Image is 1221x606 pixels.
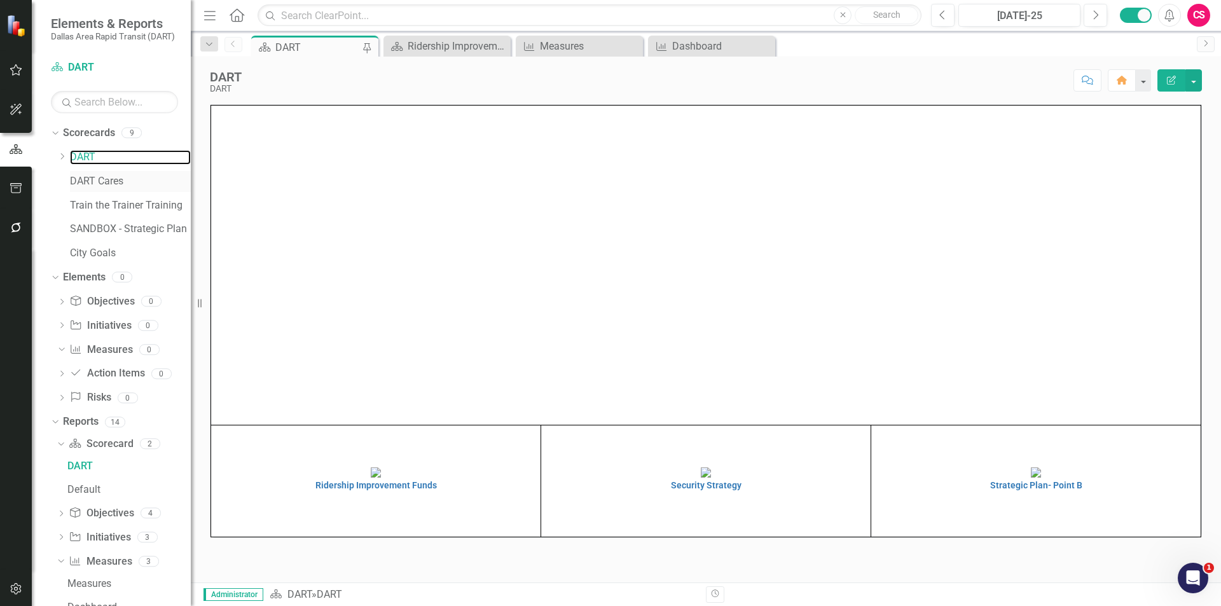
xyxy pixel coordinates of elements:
[258,4,921,27] input: Search ClearPoint...
[275,39,359,55] div: DART
[69,530,130,545] a: Initiatives
[317,588,342,600] div: DART
[140,439,160,450] div: 2
[67,460,191,472] div: DART
[408,38,507,54] div: Ridership Improvement Funds
[69,506,134,521] a: Objectives
[544,466,867,490] a: Security Strategy
[51,91,178,113] input: Search Below...
[64,456,191,476] a: DART
[70,150,191,165] a: DART
[651,38,772,54] a: Dashboard
[69,390,111,405] a: Risks
[51,16,175,31] span: Elements & Reports
[855,6,918,24] button: Search
[70,222,191,237] a: SANDBOX - Strategic Plan
[64,479,191,500] a: Default
[270,588,696,602] div: »
[873,10,900,20] span: Search
[210,84,242,93] div: DART
[203,588,263,601] span: Administrator
[1031,467,1041,478] img: mceclip4%20v3.png
[63,270,106,285] a: Elements
[138,320,158,331] div: 0
[121,128,142,139] div: 9
[69,437,133,451] a: Scorecard
[151,368,172,379] div: 0
[118,392,138,403] div: 0
[210,70,242,84] div: DART
[70,246,191,261] a: City Goals
[874,481,1197,490] h4: Strategic Plan- Point B
[672,38,772,54] div: Dashboard
[69,294,134,309] a: Objectives
[1178,563,1208,593] iframe: Intercom live chat
[214,481,537,490] h4: Ridership Improvement Funds
[63,126,115,141] a: Scorecards
[67,578,191,589] div: Measures
[287,588,312,600] a: DART
[105,417,125,427] div: 14
[69,366,144,381] a: Action Items
[540,38,640,54] div: Measures
[70,174,191,189] a: DART Cares
[214,466,537,490] a: Ridership Improvement Funds
[958,4,1080,27] button: [DATE]-25
[1187,4,1210,27] button: CS
[139,344,160,355] div: 0
[139,556,159,567] div: 3
[51,31,175,41] small: Dallas Area Rapid Transit (DART)
[69,319,131,333] a: Initiatives
[6,14,29,37] img: ClearPoint Strategy
[963,8,1076,24] div: [DATE]-25
[70,198,191,213] a: Train the Trainer Training
[701,467,711,478] img: mceclip2%20v4.png
[64,573,191,593] a: Measures
[544,481,867,490] h4: Security Strategy
[67,484,191,495] div: Default
[69,554,132,569] a: Measures
[137,532,158,542] div: 3
[387,38,507,54] a: Ridership Improvement Funds
[1204,563,1214,573] span: 1
[141,508,161,519] div: 4
[874,466,1197,490] a: Strategic Plan- Point B
[51,60,178,75] a: DART
[112,272,132,283] div: 0
[519,38,640,54] a: Measures
[69,343,132,357] a: Measures
[371,467,381,478] img: mceclip1%20v4.png
[141,296,162,307] div: 0
[63,415,99,429] a: Reports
